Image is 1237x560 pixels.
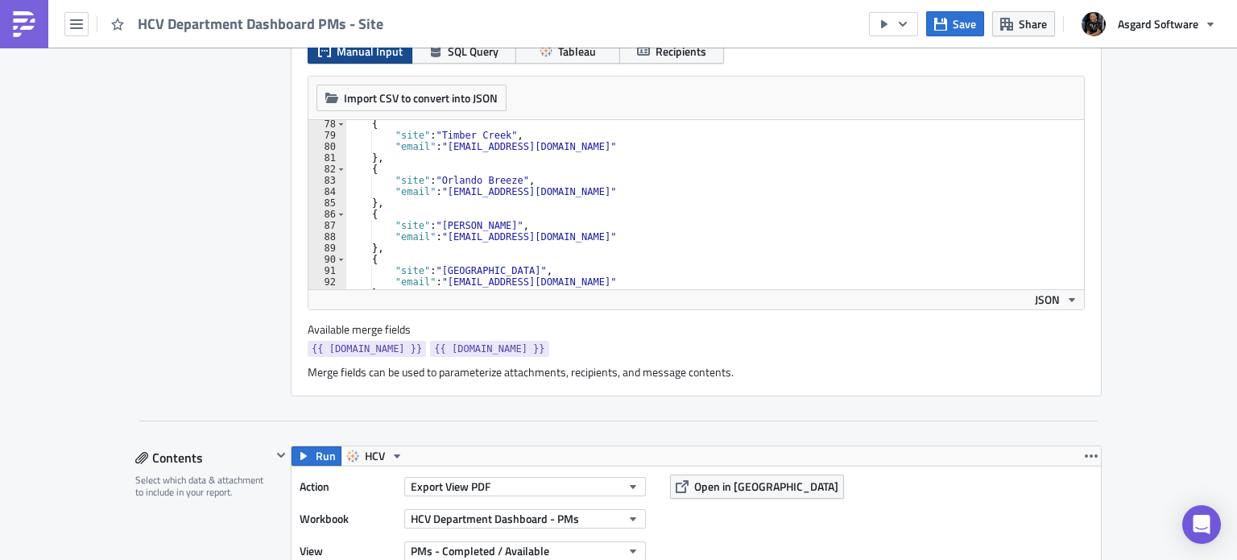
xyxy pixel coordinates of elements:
span: Export View PDF [411,478,490,495]
label: Action [300,475,396,499]
div: Merge fields can be used to parameterize attachments, recipients, and message contents. [308,365,1085,380]
span: HCV [365,446,385,466]
span: Import CSV to convert into JSON [344,89,498,106]
div: 82 [308,164,346,175]
span: {{ [DOMAIN_NAME] }} [434,341,544,357]
span: Save [953,15,976,32]
button: HCV Department Dashboard - PMs [404,509,646,529]
div: Open Intercom Messenger [1182,505,1221,544]
button: Run [292,446,341,466]
button: Open in [GEOGRAPHIC_DATA] [670,475,844,499]
span: Manual Input [337,43,403,60]
button: Save [926,11,984,36]
div: 80 [308,141,346,152]
div: Contents [135,446,271,470]
span: Open in [GEOGRAPHIC_DATA] [694,478,838,495]
div: 83 [308,175,346,186]
div: 88 [308,231,346,243]
button: Asgard Software [1072,6,1225,42]
button: Hide content [271,446,291,465]
div: 87 [308,220,346,231]
div: 81 [308,152,346,164]
div: 78 [308,118,346,130]
div: 86 [308,209,346,220]
button: Recipients [619,39,724,64]
span: Run [316,446,336,466]
button: JSON [1029,290,1084,309]
a: [EMAIL_ADDRESS][DOMAIN_NAME] [343,134,486,143]
span: Asgard Software [1118,15,1198,32]
div: 85 [308,197,346,209]
button: Tableau [515,39,620,64]
div: Select which data & attachment to include in your report. [135,474,271,499]
a: {{ [DOMAIN_NAME] }} [430,341,548,357]
button: Import CSV to convert into JSON [316,85,507,111]
div: 92 [308,276,346,288]
a: {{ [DOMAIN_NAME] }} [308,341,426,357]
span: HCV Department Dashboard - PMs [411,510,579,527]
button: Manual Input [308,39,412,64]
span: JSON [1035,291,1060,308]
button: HCV [341,446,409,466]
div: 79 [308,130,346,141]
span: Recipients [656,43,706,60]
button: SQL Query [412,39,516,64]
span: PMs - Completed / Available [411,542,549,559]
span: {{ [DOMAIN_NAME] }} [312,341,422,357]
div: 89 [308,243,346,254]
label: Available merge fields [308,322,428,337]
div: 84 [308,186,346,197]
span: SQL Query [448,43,499,60]
a: [DOMAIN_NAME] [237,134,304,143]
p: Let us know if you have any questions or concerns regarding the data or the distribution list! [321,10,627,36]
button: Export View PDF [404,477,646,496]
button: Share [992,11,1055,36]
div: 91 [308,265,346,276]
label: Workbook [300,507,396,531]
td: 424.203.3295 [148,126,628,151]
div: 93 [308,288,346,299]
div: 90 [308,254,346,265]
span: Share [1019,15,1047,32]
span: Tableau [558,43,596,60]
img: Avatar [1080,10,1107,38]
img: PushMetrics [11,11,37,37]
span: HCV Department Dashboard PMs - Site [138,15,385,33]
